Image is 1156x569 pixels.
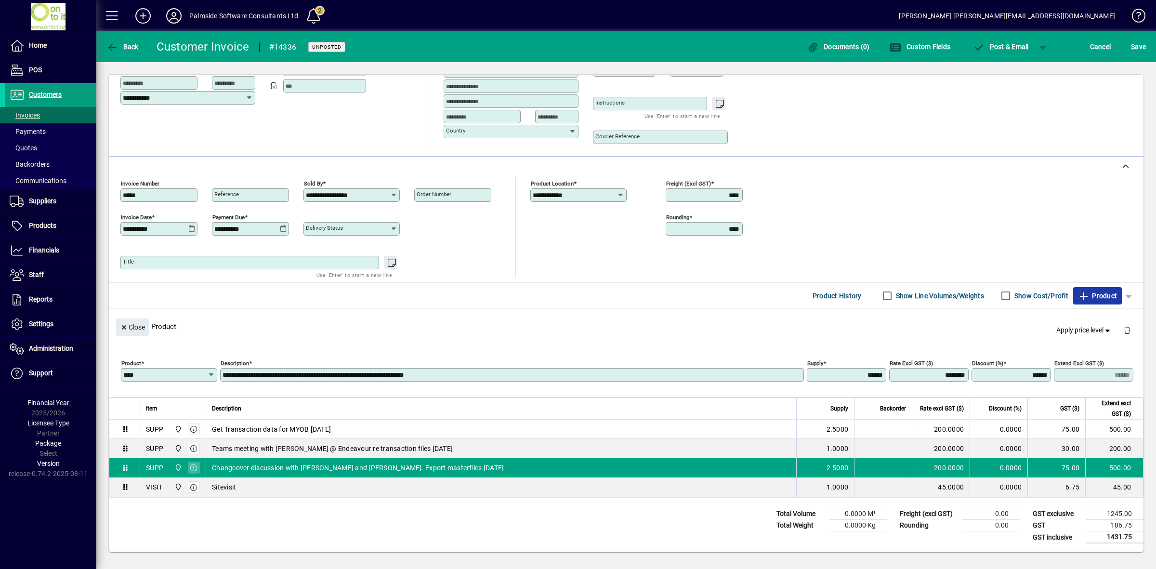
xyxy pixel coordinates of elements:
[894,291,984,301] label: Show Line Volumes/Weights
[417,191,451,198] mat-label: Order number
[1116,318,1139,342] button: Delete
[29,91,62,98] span: Customers
[5,140,96,156] a: Quotes
[212,463,504,473] span: Changeover discussion with [PERSON_NAME] and [PERSON_NAME]. Export masterfiles [DATE]
[1125,2,1144,33] a: Knowledge Base
[1060,403,1079,414] span: GST ($)
[121,360,141,367] mat-label: Product
[123,258,134,265] mat-label: Title
[316,269,392,280] mat-hint: Use 'Enter' to start a new line
[172,463,183,473] span: Christchurch
[312,44,342,50] span: Unposted
[5,361,96,385] a: Support
[827,482,849,492] span: 1.0000
[104,38,141,55] button: Back
[666,180,711,187] mat-label: Freight (excl GST)
[827,444,849,453] span: 1.0000
[5,58,96,82] a: POS
[5,214,96,238] a: Products
[5,172,96,189] a: Communications
[829,508,887,520] td: 0.0000 M³
[1090,39,1111,54] span: Cancel
[890,360,933,367] mat-label: Rate excl GST ($)
[1088,38,1114,55] button: Cancel
[1131,39,1146,54] span: ave
[146,482,162,492] div: VISIT
[35,439,61,447] span: Package
[5,238,96,263] a: Financials
[973,43,1029,51] span: ost & Email
[1028,508,1086,520] td: GST exclusive
[895,520,962,531] td: Rounding
[1086,531,1143,543] td: 1431.75
[918,444,964,453] div: 200.0000
[1027,458,1085,477] td: 75.00
[10,111,40,119] span: Invoices
[121,180,159,187] mat-label: Invoice number
[807,43,870,51] span: Documents (0)
[212,403,241,414] span: Description
[970,439,1027,458] td: 0.0000
[121,214,152,221] mat-label: Invoice date
[1027,477,1085,497] td: 6.75
[128,7,158,25] button: Add
[1129,38,1148,55] button: Save
[918,424,964,434] div: 200.0000
[446,127,465,134] mat-label: Country
[807,360,823,367] mat-label: Supply
[827,424,849,434] span: 2.5000
[962,508,1020,520] td: 0.00
[29,246,59,254] span: Financials
[5,337,96,361] a: Administration
[212,444,453,453] span: Teams meeting with [PERSON_NAME] @ Endeavour re transaction files [DATE]
[120,319,145,335] span: Close
[990,43,994,51] span: P
[10,177,66,185] span: Communications
[989,403,1022,414] span: Discount (%)
[29,320,53,328] span: Settings
[970,420,1027,439] td: 0.0000
[10,160,50,168] span: Backorders
[172,482,183,492] span: Christchurch
[1078,288,1117,304] span: Product
[772,520,829,531] td: Total Weight
[595,133,640,140] mat-label: Courier Reference
[146,463,163,473] div: SUPP
[114,322,151,331] app-page-header-button: Close
[1073,287,1122,304] button: Product
[5,288,96,312] a: Reports
[146,403,158,414] span: Item
[29,295,53,303] span: Reports
[1027,420,1085,439] td: 75.00
[37,460,60,467] span: Version
[1085,420,1143,439] td: 500.00
[29,369,53,377] span: Support
[29,222,56,229] span: Products
[116,318,149,336] button: Close
[968,38,1034,55] button: Post & Email
[172,443,183,454] span: Christchurch
[29,197,56,205] span: Suppliers
[1012,291,1068,301] label: Show Cost/Profit
[1054,360,1104,367] mat-label: Extend excl GST ($)
[27,399,69,407] span: Financial Year
[214,191,239,198] mat-label: Reference
[109,309,1143,344] div: Product
[805,38,872,55] button: Documents (0)
[5,156,96,172] a: Backorders
[212,482,236,492] span: Sitevisit
[306,225,343,231] mat-label: Delivery status
[830,403,848,414] span: Supply
[157,39,250,54] div: Customer Invoice
[970,477,1027,497] td: 0.0000
[880,403,906,414] span: Backorder
[29,271,44,278] span: Staff
[29,66,42,74] span: POS
[918,482,964,492] div: 45.0000
[1056,325,1112,335] span: Apply price level
[962,520,1020,531] td: 0.00
[221,360,249,367] mat-label: Description
[666,214,689,221] mat-label: Rounding
[5,312,96,336] a: Settings
[146,424,163,434] div: SUPP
